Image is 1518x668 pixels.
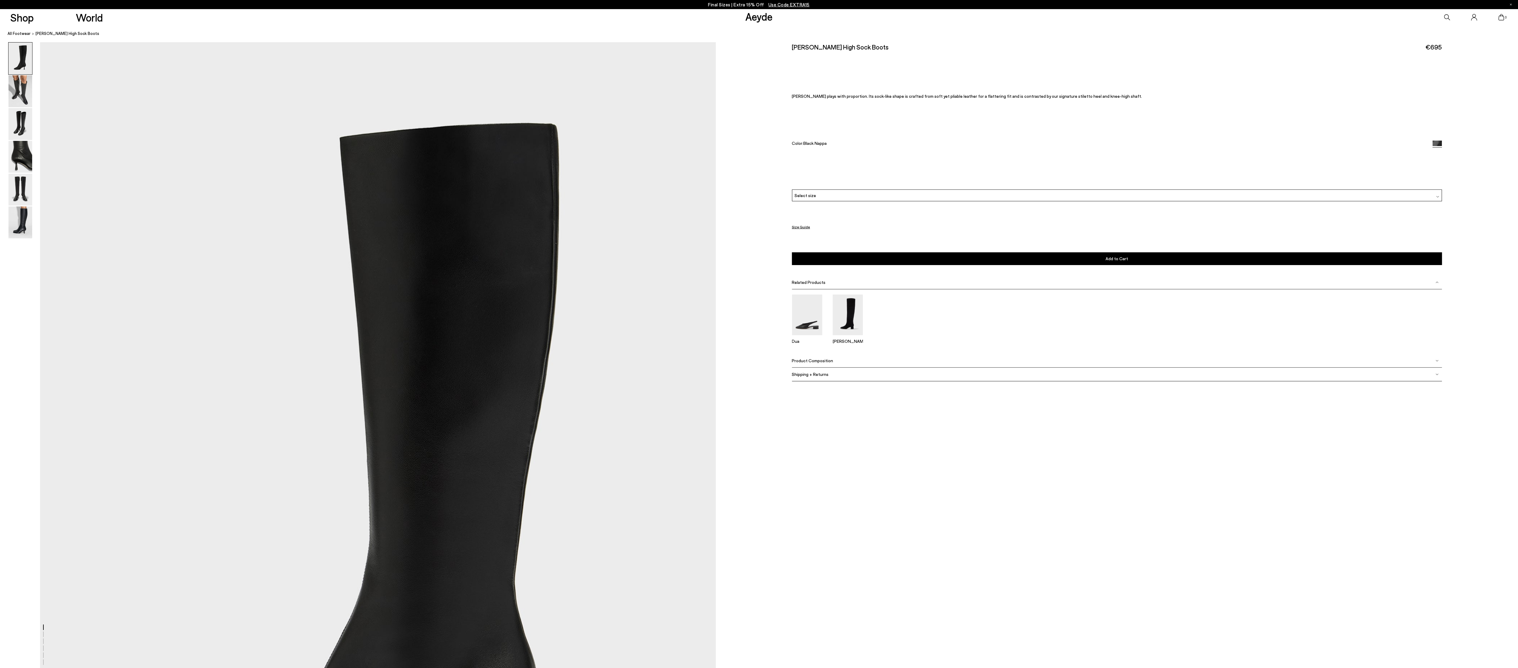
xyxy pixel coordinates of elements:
span: Navigate to /collections/ss25-final-sizes [768,2,810,7]
img: svg%3E [1436,373,1439,376]
p: [PERSON_NAME] plays with proportion. Its sock-like shape is crafted from soft yet pliable leather... [792,94,1442,99]
img: Catherine High Sock Boots - Image 2 [8,75,32,107]
span: Shipping + Returns [792,372,829,377]
p: [PERSON_NAME] [833,339,863,344]
span: €695 [1426,42,1442,51]
button: Add to Cart [792,252,1442,265]
p: Dua [792,339,822,344]
a: Willa Suede Over-Knee Boots [PERSON_NAME] [833,331,863,344]
img: svg%3E [1436,281,1439,284]
div: Color: [792,141,1412,148]
span: Product Composition [792,358,833,363]
h2: [PERSON_NAME] High Sock Boots [792,43,889,52]
a: Dua Slingback Flats Dua [792,331,822,344]
img: svg%3E [1436,359,1439,362]
span: Black Nappa [804,141,827,146]
span: Add to Cart [1106,256,1128,261]
span: 0 [1505,16,1508,19]
img: Catherine High Sock Boots - Image 5 [8,174,32,206]
img: Catherine High Sock Boots - Image 3 [8,108,32,140]
span: Select size [795,192,816,199]
img: Dua Slingback Flats [792,295,822,335]
a: 0 [1499,14,1505,21]
img: svg%3E [1436,195,1439,198]
img: Catherine High Sock Boots - Image 1 [8,43,32,74]
button: Size Guide [792,222,810,231]
img: Catherine High Sock Boots - Image 4 [8,141,32,173]
a: World [76,12,103,23]
a: Aeyde [745,10,773,23]
span: Related Products [792,280,826,285]
img: Catherine High Sock Boots - Image 6 [8,206,32,238]
a: Shop [11,12,34,23]
nav: breadcrumb [8,26,1518,42]
img: Willa Suede Over-Knee Boots [833,295,863,335]
span: [PERSON_NAME] High Sock Boots [36,30,99,37]
a: All Footwear [8,30,31,37]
